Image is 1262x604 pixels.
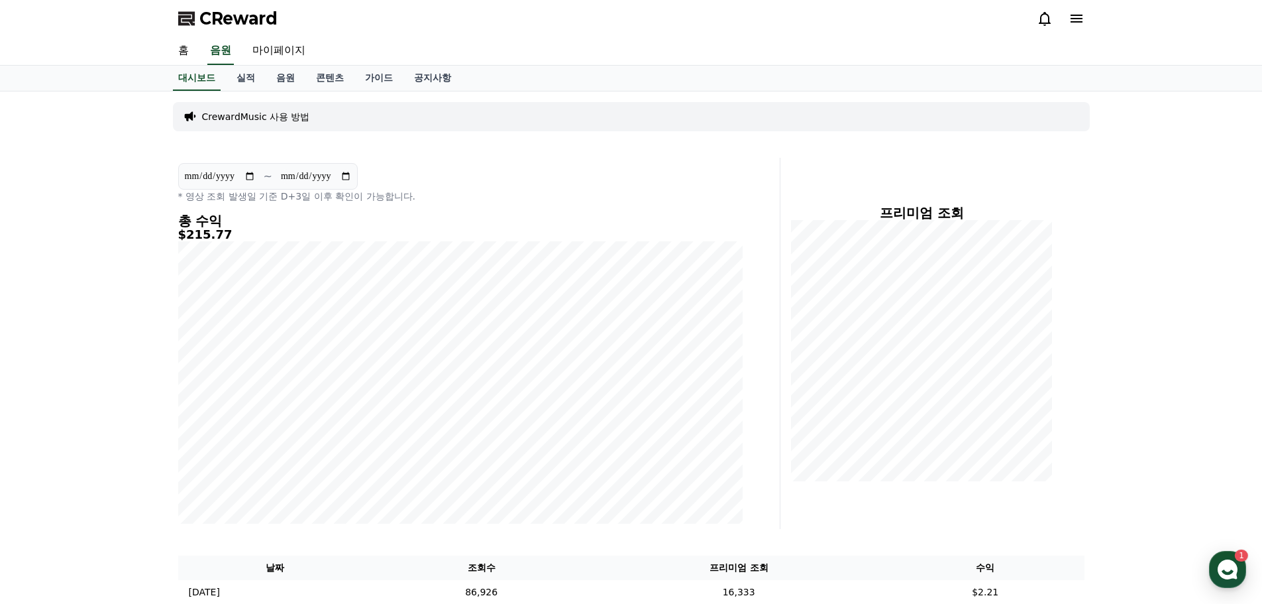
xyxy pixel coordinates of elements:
a: CrewardMusic 사용 방법 [202,110,310,123]
a: 음원 [266,66,305,91]
h4: 프리미엄 조회 [791,206,1053,220]
a: 마이페이지 [242,37,316,65]
a: 실적 [226,66,266,91]
h5: $215.77 [178,228,743,241]
a: 대시보드 [173,66,221,91]
a: 음원 [207,37,234,65]
h4: 총 수익 [178,213,743,228]
a: 가이드 [354,66,403,91]
span: CReward [199,8,278,29]
a: 홈 [168,37,199,65]
th: 프리미엄 조회 [591,556,886,580]
th: 수익 [886,556,1084,580]
a: 콘텐츠 [305,66,354,91]
th: 날짜 [178,556,372,580]
p: ~ [264,168,272,184]
p: * 영상 조회 발생일 기준 D+3일 이후 확인이 가능합니다. [178,190,743,203]
p: [DATE] [189,585,220,599]
th: 조회수 [372,556,591,580]
a: 공지사항 [403,66,462,91]
a: CReward [178,8,278,29]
